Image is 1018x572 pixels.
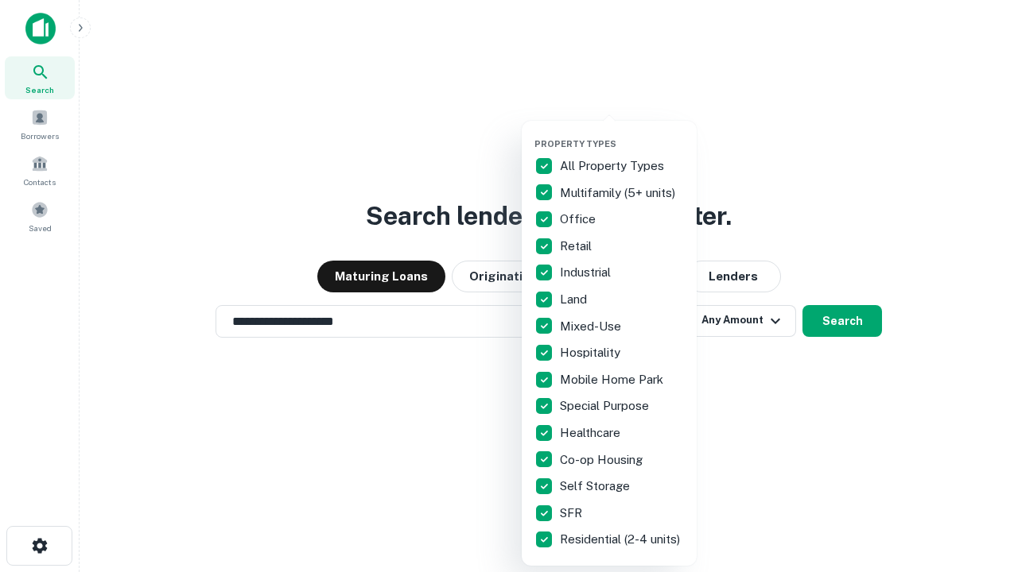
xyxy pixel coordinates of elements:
p: Hospitality [560,343,624,362]
p: Healthcare [560,423,624,443]
iframe: Chat Widget [938,445,1018,521]
p: Mobile Home Park [560,370,666,389]
p: Special Purpose [560,396,652,415]
p: Co-op Housing [560,450,646,470]
p: Retail [560,237,595,256]
p: Land [560,290,590,309]
p: SFR [560,504,585,523]
p: Mixed-Use [560,317,624,336]
span: Property Types [534,139,616,149]
p: Multifamily (5+ units) [560,184,678,203]
p: Office [560,210,599,229]
p: Industrial [560,263,614,282]
p: Self Storage [560,477,633,496]
p: Residential (2-4 units) [560,530,683,549]
p: All Property Types [560,157,667,176]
